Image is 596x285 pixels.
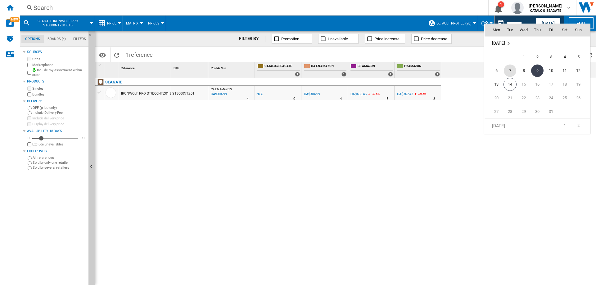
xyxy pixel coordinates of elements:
[558,78,571,91] td: Saturday October 18 2025
[571,91,590,105] td: Sunday October 26 2025
[531,64,544,78] td: Thursday October 9 2025
[503,78,517,91] td: Tuesday October 14 2025
[485,36,590,50] tr: Week undefined
[544,50,558,64] td: Friday October 3 2025
[572,65,585,77] span: 12
[572,51,585,63] span: 5
[517,105,531,119] td: Wednesday October 29 2025
[517,24,531,36] th: Wed
[490,65,503,77] span: 6
[485,78,503,91] td: Monday October 13 2025
[544,91,558,105] td: Friday October 24 2025
[485,24,590,133] md-calendar: Calendar
[544,105,558,119] td: Friday October 31 2025
[490,78,503,91] span: 13
[544,24,558,36] th: Fri
[571,24,590,36] th: Sun
[504,65,516,77] span: 7
[531,51,544,63] span: 2
[544,64,558,78] td: Friday October 10 2025
[517,91,531,105] td: Wednesday October 22 2025
[571,64,590,78] td: Sunday October 12 2025
[503,64,517,78] td: Tuesday October 7 2025
[558,50,571,64] td: Saturday October 4 2025
[503,78,517,91] span: 14
[485,24,503,36] th: Mon
[571,50,590,64] td: Sunday October 5 2025
[517,50,531,64] td: Wednesday October 1 2025
[485,36,590,50] td: October 2025
[485,78,590,91] tr: Week 3
[531,105,544,119] td: Thursday October 30 2025
[517,78,531,91] td: Wednesday October 15 2025
[558,64,571,78] td: Saturday October 11 2025
[545,65,557,77] span: 10
[544,78,558,91] td: Friday October 17 2025
[492,123,505,128] span: [DATE]
[558,65,571,77] span: 11
[545,51,557,63] span: 3
[485,91,590,105] tr: Week 4
[485,50,590,64] tr: Week 1
[558,91,571,105] td: Saturday October 25 2025
[517,65,530,77] span: 8
[571,78,590,91] td: Sunday October 19 2025
[503,24,517,36] th: Tue
[517,64,531,78] td: Wednesday October 8 2025
[485,64,590,78] tr: Week 2
[485,105,590,119] tr: Week 5
[558,51,571,63] span: 4
[503,91,517,105] td: Tuesday October 21 2025
[531,91,544,105] td: Thursday October 23 2025
[571,118,590,132] td: Sunday November 2 2025
[485,118,590,132] tr: Week 1
[531,65,544,77] span: 9
[558,118,571,132] td: Saturday November 1 2025
[485,105,503,119] td: Monday October 27 2025
[558,24,571,36] th: Sat
[485,64,503,78] td: Monday October 6 2025
[531,24,544,36] th: Thu
[492,41,505,46] span: [DATE]
[485,91,503,105] td: Monday October 20 2025
[503,105,517,119] td: Tuesday October 28 2025
[531,78,544,91] td: Thursday October 16 2025
[517,51,530,63] span: 1
[531,50,544,64] td: Thursday October 2 2025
